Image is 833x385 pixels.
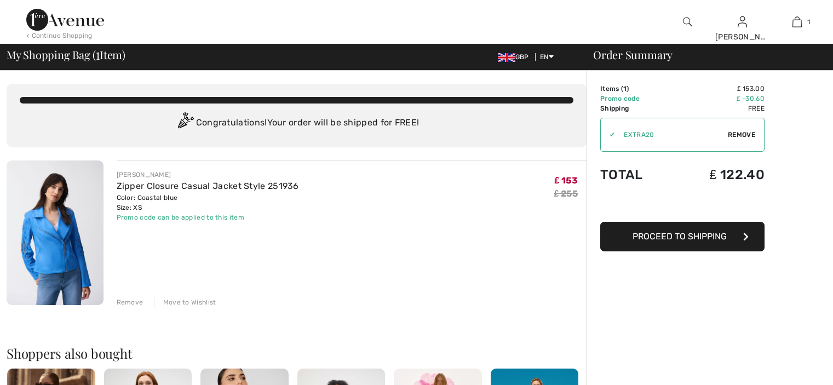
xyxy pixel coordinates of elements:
span: Remove [728,130,755,140]
td: Total [600,156,671,193]
img: My Bag [792,15,802,28]
div: [PERSON_NAME] [715,31,769,43]
td: ₤ -30.60 [671,94,765,104]
div: Move to Wishlist [154,297,216,307]
img: Congratulation2.svg [174,112,196,134]
a: Sign In [738,16,747,27]
button: Proceed to Shipping [600,222,765,251]
img: My Info [738,15,747,28]
div: ✔ [601,130,615,140]
span: EN [540,53,554,61]
input: Promo code [615,118,728,151]
div: Promo code can be applied to this item [117,212,299,222]
div: < Continue Shopping [26,31,93,41]
td: Free [671,104,765,113]
td: ₤ 122.40 [671,156,765,193]
iframe: PayPal [600,193,765,218]
div: Color: Coastal blue Size: XS [117,193,299,212]
span: 1 [623,85,627,93]
img: Zipper Closure Casual Jacket Style 251936 [7,160,104,305]
td: Items ( ) [600,84,671,94]
img: UK Pound [498,53,515,62]
img: 1ère Avenue [26,9,104,31]
a: 1 [770,15,824,28]
span: My Shopping Bag ( Item) [7,49,125,60]
span: 1 [96,47,100,61]
span: ₤ 153 [555,175,578,186]
td: Shipping [600,104,671,113]
div: Order Summary [580,49,826,60]
s: ₤ 255 [554,188,578,199]
a: Zipper Closure Casual Jacket Style 251936 [117,181,299,191]
td: Promo code [600,94,671,104]
img: search the website [683,15,692,28]
span: Proceed to Shipping [633,231,727,242]
span: GBP [498,53,533,61]
div: [PERSON_NAME] [117,170,299,180]
td: ₤ 153.00 [671,84,765,94]
div: Congratulations! Your order will be shipped for FREE! [20,112,573,134]
h2: Shoppers also bought [7,347,587,360]
span: 1 [807,17,810,27]
iframe: Opens a widget where you can chat to one of our agents [763,352,822,380]
div: Remove [117,297,143,307]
